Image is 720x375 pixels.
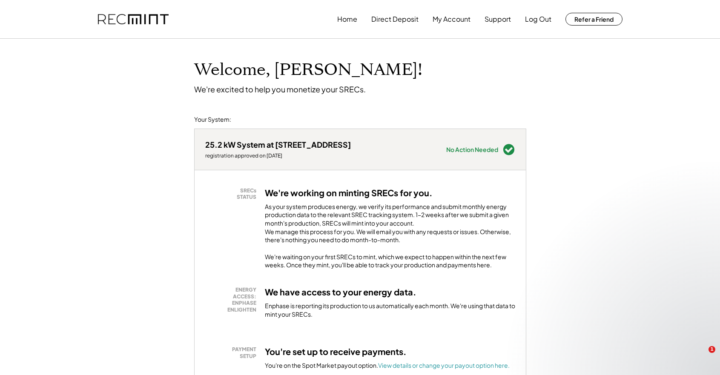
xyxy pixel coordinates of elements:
[265,253,515,269] div: We're waiting on your first SRECs to mint, which we expect to happen within the next few weeks. O...
[446,146,498,152] div: No Action Needed
[209,187,256,200] div: SRECs STATUS
[209,286,256,313] div: ENERGY ACCESS: ENPHASE ENLIGHTEN
[265,302,515,318] div: Enphase is reporting its production to us automatically each month. We're using that data to mint...
[98,14,169,25] img: recmint-logotype%403x.png
[265,286,416,298] h3: We have access to your energy data.
[194,115,231,124] div: Your System:
[265,187,433,198] h3: We're working on minting SRECs for you.
[265,203,515,249] div: As your system produces energy, we verify its performance and submit monthly energy production da...
[209,346,256,359] div: PAYMENT SETUP
[194,60,422,80] h1: Welcome, [PERSON_NAME]!
[371,11,419,28] button: Direct Deposit
[265,346,407,357] h3: You're set up to receive payments.
[378,361,510,369] a: View details or change your payout option here.
[709,346,715,353] span: 1
[205,152,351,159] div: registration approved on [DATE]
[205,140,351,149] div: 25.2 kW System at [STREET_ADDRESS]
[565,13,622,26] button: Refer a Friend
[265,361,510,370] div: You're on the Spot Market payout option.
[691,346,711,366] iframe: Intercom live chat
[433,11,470,28] button: My Account
[337,11,357,28] button: Home
[485,11,511,28] button: Support
[525,11,551,28] button: Log Out
[194,84,366,94] div: We're excited to help you monetize your SRECs.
